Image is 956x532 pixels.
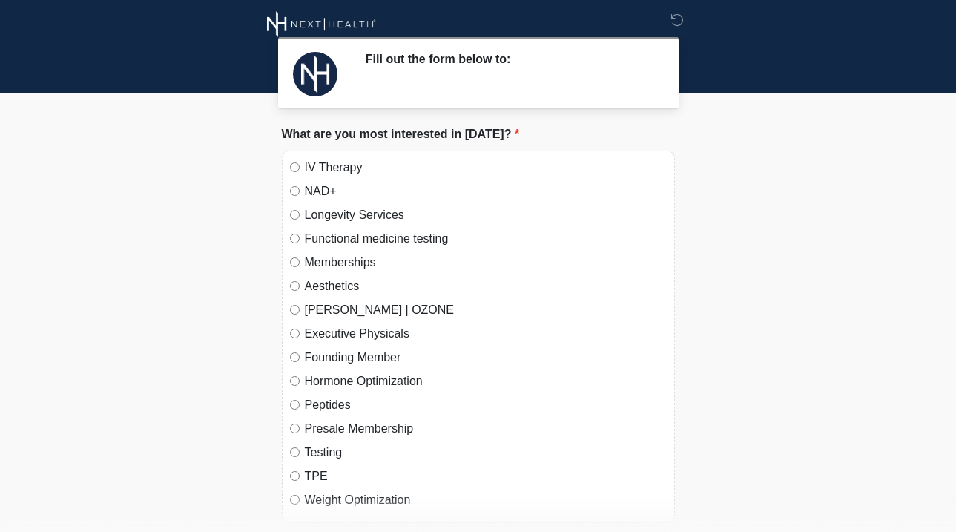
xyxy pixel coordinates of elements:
label: Testing [305,444,667,462]
input: Founding Member [290,352,300,362]
label: [PERSON_NAME] | OZONE [305,301,667,319]
label: Functional medicine testing [305,230,667,248]
input: Testing [290,447,300,457]
input: Executive Physicals [290,329,300,338]
label: Aesthetics [305,278,667,295]
input: Presale Membership [290,424,300,433]
label: IV Therapy [305,159,667,177]
label: Founding Member [305,349,667,367]
input: Peptides [290,400,300,410]
input: Functional medicine testing [290,234,300,243]
input: Hormone Optimization [290,376,300,386]
input: NAD+ [290,186,300,196]
label: Longevity Services [305,206,667,224]
input: [PERSON_NAME] | OZONE [290,305,300,315]
label: Executive Physicals [305,325,667,343]
label: Weight Optimization [305,491,667,509]
label: TPE [305,467,667,485]
label: NAD+ [305,183,667,200]
input: IV Therapy [290,162,300,172]
img: Agent Avatar [293,52,337,96]
input: Aesthetics [290,281,300,291]
input: TPE [290,471,300,481]
label: Presale Membership [305,420,667,438]
label: Hormone Optimization [305,372,667,390]
label: Memberships [305,254,667,272]
input: Longevity Services [290,210,300,220]
input: Memberships [290,257,300,267]
h2: Fill out the form below to: [366,52,653,66]
label: What are you most interested in [DATE]? [282,125,520,143]
label: Peptides [305,396,667,414]
input: Weight Optimization [290,495,300,505]
img: Next Health Wellness Logo [267,11,376,37]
